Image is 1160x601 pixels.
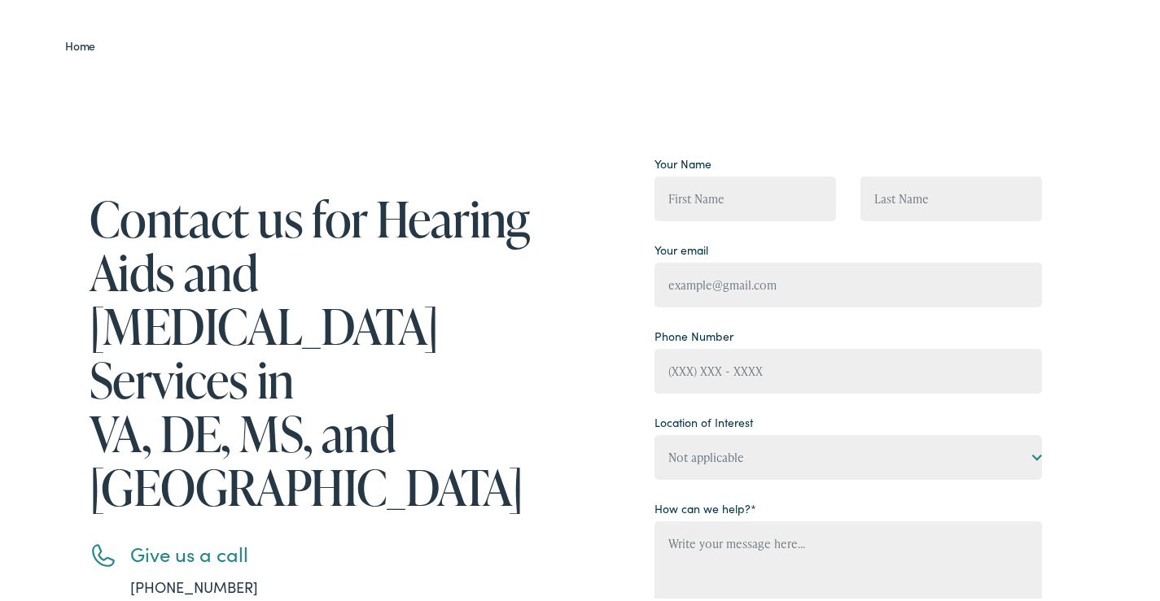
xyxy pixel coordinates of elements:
label: Phone Number [654,324,733,342]
label: Your Name [654,152,711,169]
input: example@gmail.com [654,259,1042,304]
label: Location of Interest [654,411,753,428]
label: Your email [654,238,708,255]
h1: Contact us for Hearing Aids and [MEDICAL_DATA] Services in VA, DE, MS, and [GEOGRAPHIC_DATA] [90,189,545,511]
input: (XXX) XXX - XXXX [654,346,1042,390]
input: Last Name [860,173,1042,218]
label: How can we help? [654,497,756,514]
h3: Give us a call [130,539,545,563]
a: Home [65,34,103,50]
a: [PHONE_NUMBER] [130,573,258,594]
input: First Name [654,173,836,218]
